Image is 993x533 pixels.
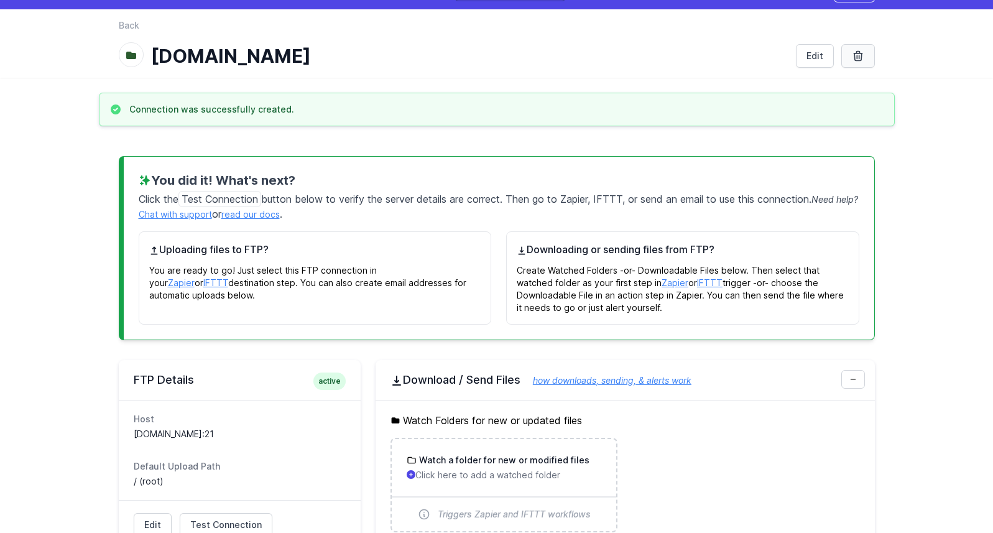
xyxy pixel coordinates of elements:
[697,277,723,288] a: IFTTT
[119,19,875,39] nav: Breadcrumb
[178,191,261,207] span: Test Connection
[119,19,139,32] a: Back
[392,439,616,531] a: Watch a folder for new or modified files Click here to add a watched folder Triggers Zapier and I...
[168,277,195,288] a: Zapier
[517,242,849,257] h4: Downloading or sending files from FTP?
[438,508,591,521] span: Triggers Zapier and IFTTT workflows
[134,413,346,425] dt: Host
[149,257,481,302] p: You are ready to go! Just select this FTP connection in your or destination step. You can also cr...
[390,413,860,428] h5: Watch Folders for new or updated files
[417,454,589,466] h3: Watch a folder for new or modified files
[520,375,691,386] a: how downloads, sending, & alerts work
[134,475,346,488] dd: / (root)
[407,469,601,481] p: Click here to add a watched folder
[129,103,294,116] h3: Connection was successfully created.
[139,209,212,220] a: Chat with support
[221,209,280,220] a: read our docs
[139,172,859,189] h3: You did it! What's next?
[662,277,688,288] a: Zapier
[390,373,860,387] h2: Download / Send Files
[811,194,858,205] span: Need help?
[139,189,859,221] p: Click the button below to verify the server details are correct. Then go to Zapier, IFTTT, or sen...
[134,428,346,440] dd: [DOMAIN_NAME]:21
[517,257,849,314] p: Create Watched Folders -or- Downloadable Files below. Then select that watched folder as your fir...
[151,45,786,67] h1: [DOMAIN_NAME]
[149,242,481,257] h4: Uploading files to FTP?
[134,460,346,473] dt: Default Upload Path
[203,277,228,288] a: IFTTT
[190,519,262,531] span: Test Connection
[313,373,346,390] span: active
[134,373,346,387] h2: FTP Details
[796,44,834,68] a: Edit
